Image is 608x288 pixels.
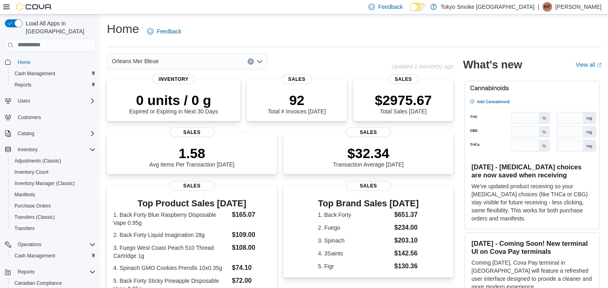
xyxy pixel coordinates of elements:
button: Open list of options [256,58,263,65]
p: Tokyo Smoke [GEOGRAPHIC_DATA] [441,2,535,12]
h1: Home [107,21,139,37]
a: Home [14,58,34,67]
span: Customers [18,114,41,121]
h3: [DATE] - [MEDICAL_DATA] choices are now saved when receiving [471,163,593,179]
span: Transfers (Classic) [11,212,96,222]
span: Manifests [11,190,96,200]
p: 0 units / 0 g [129,92,218,108]
button: Cash Management [8,250,99,261]
p: 92 [268,92,325,108]
svg: External link [597,63,602,68]
a: Manifests [11,190,38,200]
span: Reports [18,269,35,275]
span: Purchase Orders [14,203,51,209]
button: Reports [2,266,99,278]
span: Home [18,59,31,66]
span: Cash Management [11,251,96,261]
span: Users [18,98,30,104]
span: Inventory [18,146,37,153]
dt: 4. Spinach GMO Cookies Prerolls 10x0.35g [113,264,229,272]
div: Total # Invoices [DATE] [268,92,325,115]
a: Transfers [11,224,38,233]
p: [PERSON_NAME] [555,2,602,12]
dd: $165.07 [232,210,270,220]
button: Catalog [14,129,37,138]
button: Transfers (Classic) [8,212,99,223]
dt: 3. Fuego West Coast Peach 510 Thread Cartridge 1g [113,244,229,260]
span: Transfers [14,225,35,232]
span: Users [14,96,96,106]
button: Catalog [2,128,99,139]
span: Canadian Compliance [14,280,62,286]
dt: 5. Figr [318,262,391,270]
span: Customers [14,112,96,122]
span: Reports [11,80,96,90]
h3: Top Brand Sales [DATE] [318,199,419,208]
span: Adjustments (Classic) [11,156,96,166]
span: Reports [14,267,96,277]
img: Cova [16,3,52,11]
button: Manifests [8,189,99,200]
span: Purchase Orders [11,201,96,211]
input: Dark Mode [409,3,426,11]
span: Cash Management [14,70,55,77]
span: Sales [388,74,418,84]
a: Canadian Compliance [11,278,65,288]
h2: What's new [463,58,522,71]
p: $32.34 [333,145,404,161]
dd: $234.00 [394,223,419,232]
span: Transfers (Classic) [14,214,55,220]
span: Home [14,57,96,67]
span: Sales [282,74,312,84]
span: Inventory Manager (Classic) [11,179,96,188]
div: Total Sales [DATE] [375,92,432,115]
button: Customers [2,111,99,123]
p: 1.58 [149,145,235,161]
button: Home [2,56,99,68]
div: Matthew Frolander [542,2,552,12]
span: Sales [346,128,391,137]
a: View allExternal link [576,62,602,68]
button: Clear input [248,58,254,65]
span: Operations [18,241,41,248]
a: Cash Management [11,69,58,78]
span: Sales [170,181,215,191]
dt: 4. 3Saints [318,249,391,257]
span: Manifests [14,191,35,198]
div: Transaction Average [DATE] [333,145,404,168]
button: Reports [14,267,38,277]
div: Expired or Expiring in Next 30 Days [129,92,218,115]
button: Inventory Count [8,167,99,178]
dd: $142.56 [394,249,419,258]
span: Orleans Mer Bleue [112,56,159,66]
div: Avg Items Per Transaction [DATE] [149,145,235,168]
button: Adjustments (Classic) [8,155,99,167]
button: Users [2,95,99,107]
a: Inventory Manager (Classic) [11,179,78,188]
dt: 2. Back Forty Liquid Imagination 28g [113,231,229,239]
span: Feedback [378,3,403,11]
a: Inventory Count [11,167,52,177]
span: Sales [170,128,215,137]
span: Catalog [18,130,34,137]
a: Purchase Orders [11,201,54,211]
button: Inventory [14,145,41,154]
a: Adjustments (Classic) [11,156,64,166]
button: Inventory [2,144,99,155]
dt: 1. Back Forty [318,211,391,219]
dd: $74.10 [232,263,270,273]
dd: $109.00 [232,230,270,240]
span: Cash Management [14,253,55,259]
span: Inventory Manager (Classic) [14,180,75,187]
span: Catalog [14,129,96,138]
button: Users [14,96,33,106]
a: Customers [14,113,44,122]
p: $2975.67 [375,92,432,108]
span: Cash Management [11,69,96,78]
button: Reports [8,79,99,91]
dt: 1. Back Forty Blue Raspberry Disposable Vape 0.95g [113,211,229,227]
dt: 3. Spinach [318,237,391,245]
a: Transfers (Classic) [11,212,58,222]
dd: $108.00 [232,243,270,253]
